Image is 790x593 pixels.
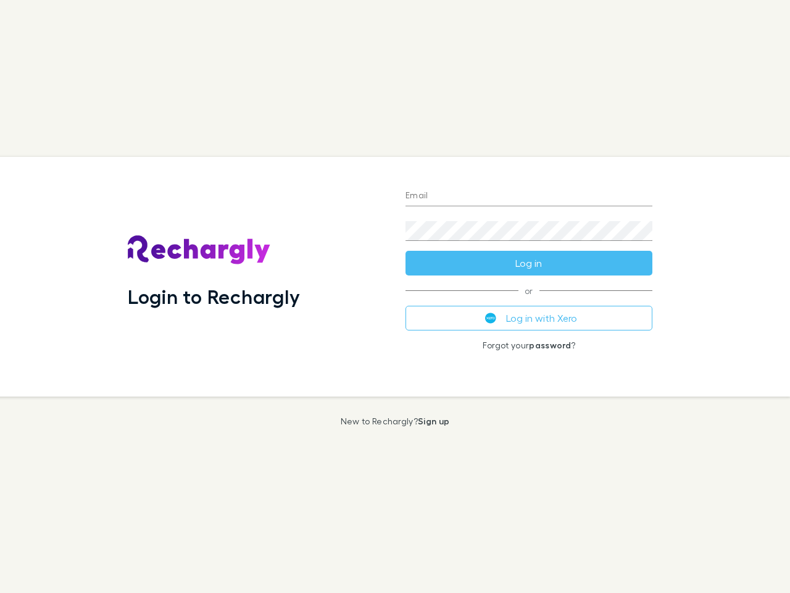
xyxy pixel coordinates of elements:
a: password [529,340,571,350]
h1: Login to Rechargly [128,285,300,308]
button: Log in with Xero [405,306,652,330]
p: New to Rechargly? [341,416,450,426]
a: Sign up [418,416,449,426]
img: Rechargly's Logo [128,235,271,265]
button: Log in [405,251,652,275]
img: Xero's logo [485,313,496,324]
span: or [405,290,652,291]
p: Forgot your ? [405,340,652,350]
